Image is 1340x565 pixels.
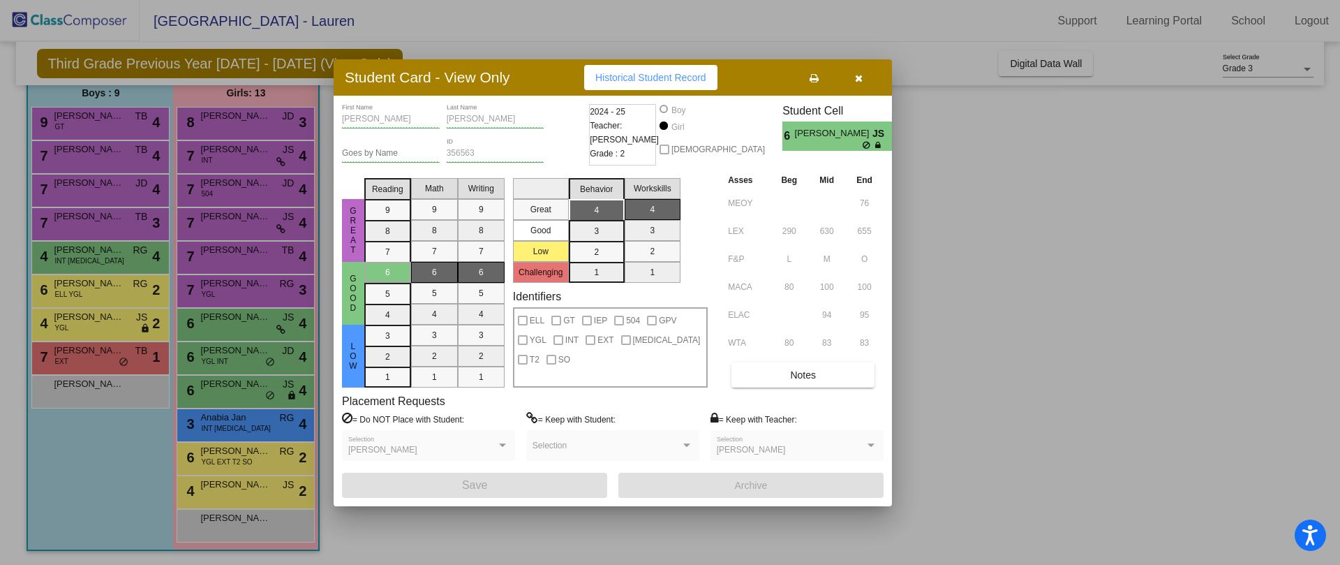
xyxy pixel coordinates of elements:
[671,141,765,158] span: [DEMOGRAPHIC_DATA]
[728,332,766,353] input: assessment
[530,351,539,368] span: T2
[594,312,607,329] span: IEP
[526,412,616,426] label: = Keep with Student:
[659,312,676,329] span: GPV
[728,193,766,214] input: assessment
[347,274,359,313] span: Good
[782,104,904,117] h3: Student Cell
[724,173,770,188] th: Asses
[595,72,706,83] span: Historical Student Record
[790,369,816,381] span: Notes
[347,206,359,255] span: Great
[590,105,625,119] span: 2024 - 25
[347,342,359,371] span: Low
[513,290,561,303] label: Identifiers
[872,126,892,141] span: JS
[342,149,440,159] input: goes by name
[530,332,546,348] span: YGL
[590,147,625,161] span: Grade : 2
[462,479,487,491] span: Save
[728,277,766,298] input: assessment
[731,362,874,388] button: Notes
[590,119,659,147] span: Teacher: [PERSON_NAME]
[345,68,510,86] h3: Student Card - View Only
[618,473,884,498] button: Archive
[597,332,613,348] span: EXT
[808,173,845,188] th: Mid
[671,104,686,117] div: Boy
[558,351,570,368] span: SO
[633,332,701,348] span: [MEDICAL_DATA]
[584,65,717,90] button: Historical Student Record
[447,149,544,159] input: Enter ID
[728,304,766,325] input: assessment
[563,312,575,329] span: GT
[892,128,904,145] span: 4
[845,173,884,188] th: End
[728,221,766,242] input: assessment
[348,445,417,455] span: [PERSON_NAME]
[342,395,445,408] label: Placement Requests
[565,332,579,348] span: INT
[626,312,640,329] span: 504
[342,412,464,426] label: = Do NOT Place with Student:
[728,249,766,270] input: assessment
[530,312,544,329] span: ELL
[710,412,797,426] label: = Keep with Teacher:
[342,473,607,498] button: Save
[671,121,685,133] div: Girl
[770,173,808,188] th: Beg
[795,126,872,141] span: [PERSON_NAME]
[717,445,786,455] span: [PERSON_NAME]
[782,128,794,145] span: 6
[735,480,768,491] span: Archive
